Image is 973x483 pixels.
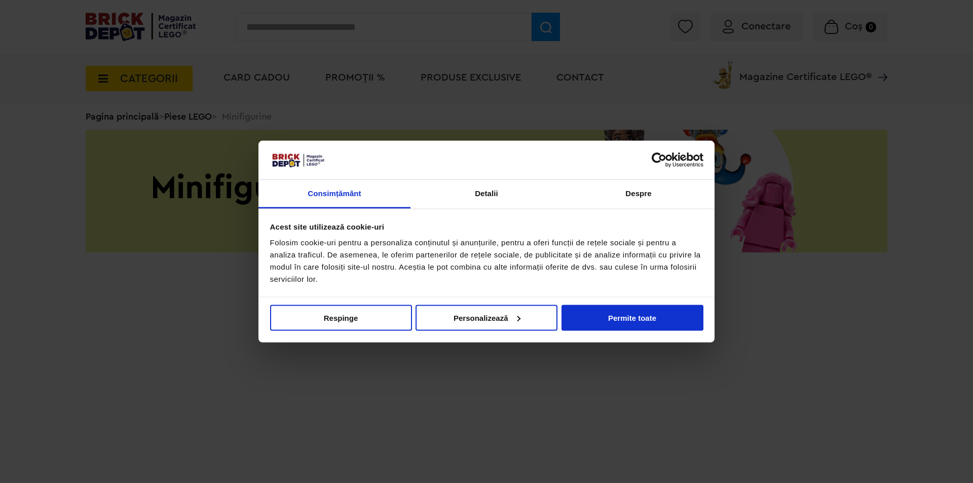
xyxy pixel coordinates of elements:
div: Acest site utilizează cookie-uri [270,220,703,233]
button: Permite toate [562,305,703,330]
button: Personalizează [416,305,557,330]
a: Despre [563,180,715,209]
div: Folosim cookie-uri pentru a personaliza conținutul și anunțurile, pentru a oferi funcții de rețel... [270,237,703,285]
a: Consimțământ [258,180,410,209]
button: Respinge [270,305,412,330]
a: Detalii [410,180,563,209]
a: Usercentrics Cookiebot - opens in a new window [615,152,703,167]
img: siglă [270,152,326,168]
